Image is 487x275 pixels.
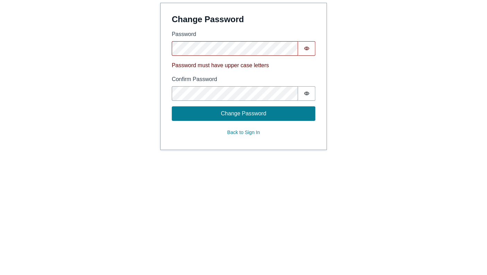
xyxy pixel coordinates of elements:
[298,86,315,101] button: Show password
[172,75,315,83] label: Confirm Password
[172,106,315,121] button: Change Password
[172,14,315,25] h4: Change Password
[298,41,315,56] button: Show password
[172,126,315,139] button: Back to Sign In
[172,30,315,38] label: Password
[172,61,315,70] p: Password must have upper case letters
